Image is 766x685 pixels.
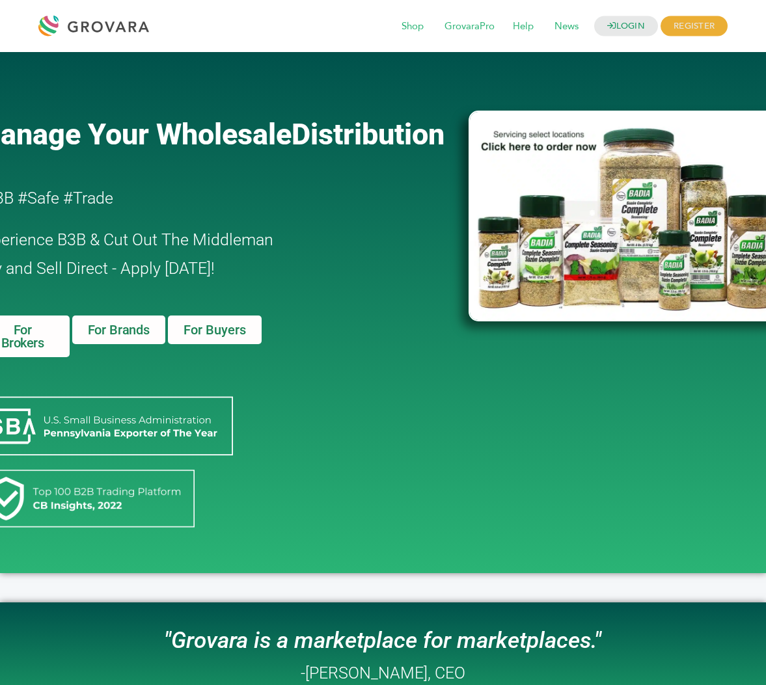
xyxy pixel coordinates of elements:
[435,14,504,39] span: GrovaraPro
[504,20,543,34] a: Help
[661,16,728,36] span: REGISTER
[504,14,543,39] span: Help
[88,323,150,336] span: For Brands
[168,316,262,344] a: For Buyers
[301,665,465,681] h2: -[PERSON_NAME], CEO
[594,16,658,36] a: LOGIN
[435,20,504,34] a: GrovaraPro
[392,20,433,34] a: Shop
[72,316,165,344] a: For Brands
[292,117,445,152] span: Distribution
[184,323,246,336] span: For Buyers
[392,14,433,39] span: Shop
[164,627,601,654] i: "Grovara is a marketplace for marketplaces."
[545,14,588,39] span: News
[545,20,588,34] a: News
